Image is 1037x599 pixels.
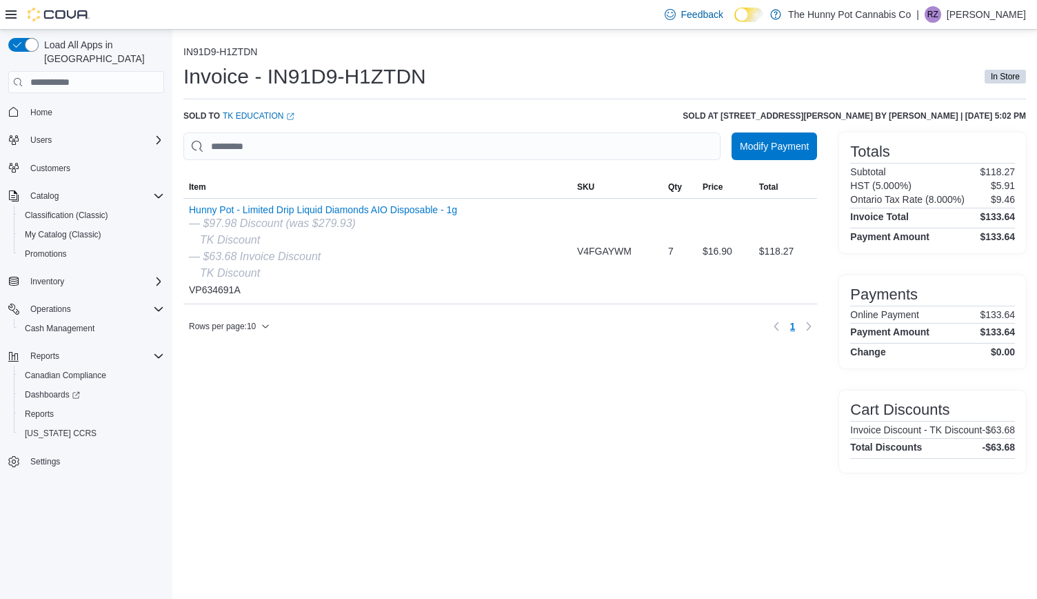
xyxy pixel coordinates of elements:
span: Catalog [25,188,164,204]
h3: Totals [850,144,889,160]
button: Page 1 of 1 [785,315,801,337]
span: RZ [927,6,938,23]
p: -$63.68 [983,424,1015,435]
span: Settings [25,453,164,470]
h1: Invoice - IN91D9-H1ZTDN [183,63,426,90]
p: | [916,6,919,23]
h4: Invoice Total [850,211,909,222]
a: Dashboards [14,385,170,404]
nav: Complex example [8,96,164,507]
div: 7 [663,237,697,265]
a: Reports [19,406,59,422]
button: Price [697,176,754,198]
span: Canadian Compliance [25,370,106,381]
h3: Cart Discounts [850,402,949,418]
h4: Change [850,346,885,357]
span: Promotions [25,248,67,259]
span: Load All Apps in [GEOGRAPHIC_DATA] [39,38,164,66]
button: Home [3,101,170,121]
button: Users [25,132,57,148]
span: Home [30,107,52,118]
span: V4FGAYWM [577,243,632,259]
a: Cash Management [19,320,100,337]
h4: Payment Amount [850,326,929,337]
span: Settings [30,456,60,467]
button: Customers [3,158,170,178]
button: IN91D9-H1ZTDN [183,46,257,57]
span: Operations [25,301,164,317]
span: Reports [25,409,54,420]
h6: Invoice Discount - TK Discount [850,424,982,435]
nav: Pagination for table: MemoryTable from EuiInMemoryTable [768,315,818,337]
span: Rows per page : 10 [189,321,256,332]
button: Hunny Pot - Limited Drip Liquid Diamonds AIO Disposable - 1g [189,204,457,215]
span: Classification (Classic) [25,210,108,221]
span: My Catalog (Classic) [25,229,101,240]
button: Reports [14,404,170,424]
span: Catalog [30,190,59,202]
h4: $133.64 [980,211,1015,222]
p: [PERSON_NAME] [947,6,1026,23]
span: Cash Management [25,323,94,334]
h6: Subtotal [850,166,885,177]
button: Rows per page:10 [183,318,275,335]
a: Classification (Classic) [19,207,114,224]
button: Cash Management [14,319,170,338]
button: [US_STATE] CCRS [14,424,170,443]
button: Inventory [3,272,170,291]
a: Home [25,104,58,121]
button: Item [183,176,572,198]
div: — $63.68 Invoice Discount [189,248,457,265]
i: TK Discount [200,267,260,279]
span: Customers [25,159,164,177]
nav: An example of EuiBreadcrumbs [183,46,1026,60]
input: This is a search bar. As you type, the results lower in the page will automatically filter. [183,132,721,160]
h4: Total Discounts [850,442,922,453]
a: TK EducationExternal link [223,110,294,121]
span: Modify Payment [740,139,809,153]
p: $118.27 [980,166,1015,177]
h4: $0.00 [991,346,1015,357]
span: Total [759,181,778,193]
a: Settings [25,453,66,470]
button: SKU [572,176,663,198]
span: Qty [668,181,682,193]
span: [US_STATE] CCRS [25,428,97,439]
span: My Catalog (Classic) [19,226,164,243]
span: Reports [25,348,164,364]
button: Users [3,130,170,150]
button: Modify Payment [732,132,817,160]
span: Washington CCRS [19,425,164,442]
button: Catalog [25,188,64,204]
span: In Store [991,70,1020,83]
button: Reports [25,348,65,364]
div: Ramon Zavalza [925,6,941,23]
button: Previous page [768,318,785,335]
span: Users [25,132,164,148]
button: Settings [3,451,170,471]
div: Sold to [183,110,294,121]
h4: $133.64 [980,326,1015,337]
span: Users [30,135,52,146]
button: Qty [663,176,697,198]
a: Canadian Compliance [19,367,112,384]
span: Classification (Classic) [19,207,164,224]
span: Dashboards [19,386,164,403]
button: Promotions [14,244,170,264]
button: Operations [25,301,77,317]
svg: External link [286,112,294,121]
button: My Catalog (Classic) [14,225,170,244]
a: My Catalog (Classic) [19,226,107,243]
span: Promotions [19,246,164,262]
img: Cova [28,8,90,21]
h6: Sold at [STREET_ADDRESS][PERSON_NAME] by [PERSON_NAME] | [DATE] 5:02 PM [683,110,1026,121]
a: Customers [25,160,76,177]
span: Canadian Compliance [19,367,164,384]
h3: Payments [850,286,918,303]
h4: Payment Amount [850,231,929,242]
a: [US_STATE] CCRS [19,425,102,442]
h4: $133.64 [980,231,1015,242]
span: Item [189,181,206,193]
h6: Online Payment [850,309,919,320]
